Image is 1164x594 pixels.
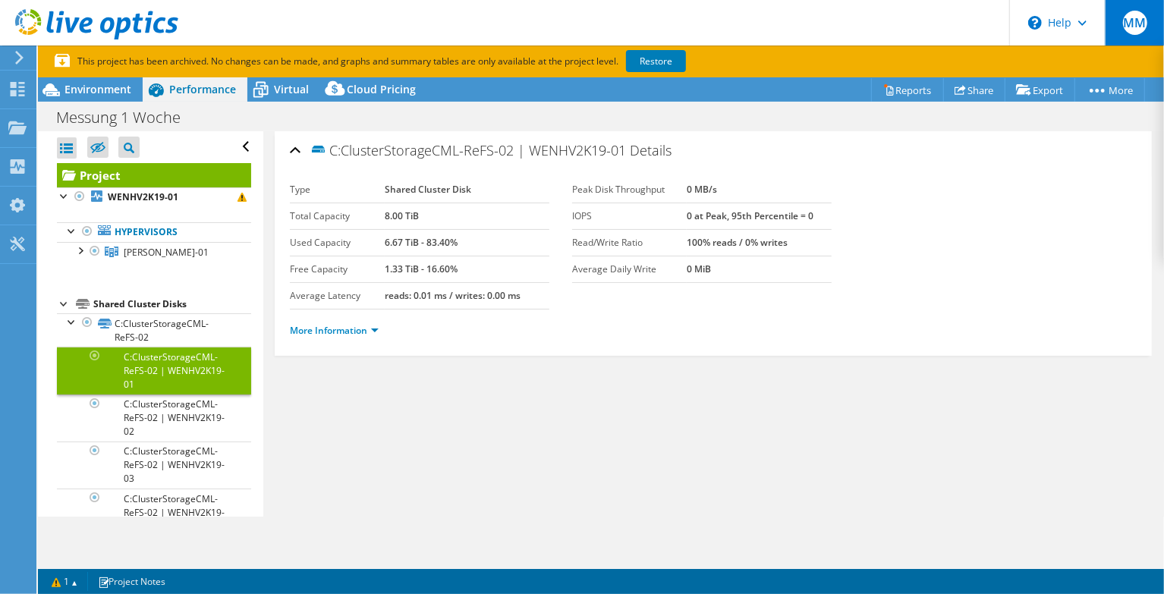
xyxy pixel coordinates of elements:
[290,182,385,197] label: Type
[290,262,385,277] label: Free Capacity
[572,182,687,197] label: Peak Disk Throughput
[57,163,251,187] a: Project
[57,187,251,207] a: WENHV2K19-01
[93,295,251,313] div: Shared Cluster Disks
[385,236,458,249] b: 6.67 TiB - 83.40%
[347,82,416,96] span: Cloud Pricing
[687,236,788,249] b: 100% reads / 0% writes
[124,246,209,259] span: [PERSON_NAME]-01
[1028,16,1042,30] svg: \n
[57,489,251,536] a: C:ClusterStorageCML-ReFS-02 | WENHV2K19-04
[57,222,251,242] a: Hypervisors
[57,442,251,489] a: C:ClusterStorageCML-ReFS-02 | WENHV2K19-03
[64,82,131,96] span: Environment
[57,242,251,262] a: WENHVCLU-01
[87,572,176,591] a: Project Notes
[572,235,687,250] label: Read/Write Ratio
[1123,11,1147,35] span: MM
[57,394,251,442] a: C:ClusterStorageCML-ReFS-02 | WENHV2K19-02
[572,209,687,224] label: IOPS
[290,209,385,224] label: Total Capacity
[310,141,626,159] span: C:ClusterStorageCML-ReFS-02 | WENHV2K19-01
[49,109,204,126] h1: Messung 1 Woche
[871,78,944,102] a: Reports
[572,262,687,277] label: Average Daily Write
[57,313,251,347] a: C:ClusterStorageCML-ReFS-02
[274,82,309,96] span: Virtual
[1005,78,1075,102] a: Export
[943,78,1005,102] a: Share
[385,183,471,196] b: Shared Cluster Disk
[290,288,385,303] label: Average Latency
[385,209,419,222] b: 8.00 TiB
[626,50,686,72] a: Restore
[687,183,717,196] b: 0 MB/s
[55,53,798,70] p: This project has been archived. No changes can be made, and graphs and summary tables are only av...
[1074,78,1145,102] a: More
[630,141,672,159] span: Details
[169,82,236,96] span: Performance
[290,235,385,250] label: Used Capacity
[385,262,458,275] b: 1.33 TiB - 16.60%
[108,190,178,203] b: WENHV2K19-01
[687,209,813,222] b: 0 at Peak, 95th Percentile = 0
[687,262,711,275] b: 0 MiB
[290,324,379,337] a: More Information
[385,289,521,302] b: reads: 0.01 ms / writes: 0.00 ms
[57,347,251,394] a: C:ClusterStorageCML-ReFS-02 | WENHV2K19-01
[41,572,88,591] a: 1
